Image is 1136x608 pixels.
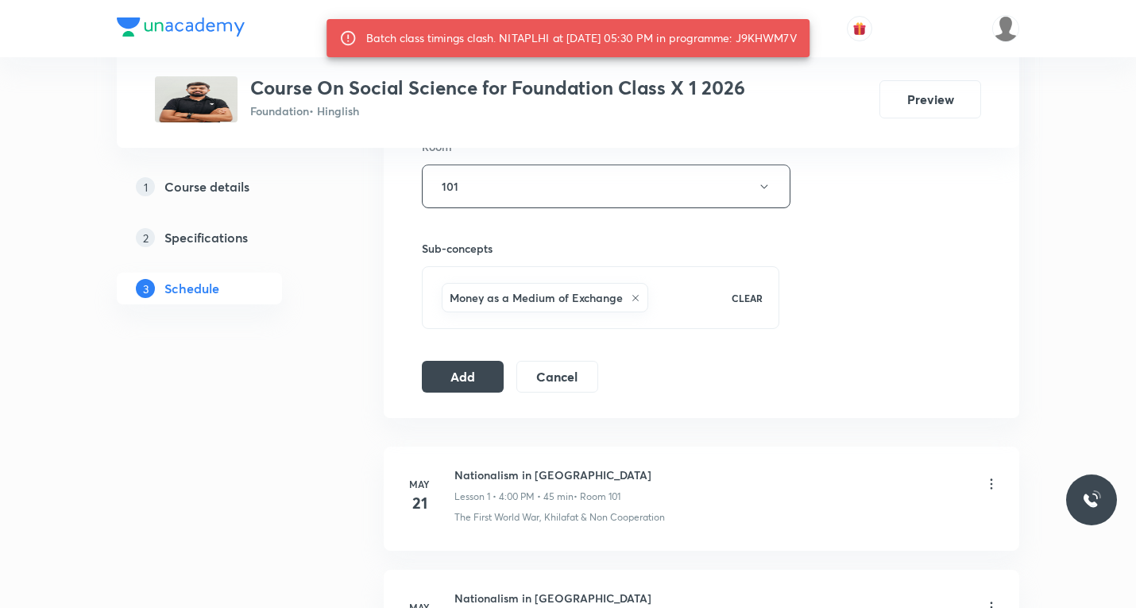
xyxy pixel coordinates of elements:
h4: 21 [404,491,435,515]
p: • Room 101 [574,490,620,504]
img: Unacademy Jodhpur [992,15,1019,42]
p: The First World War, Khilafat & Non Cooperation [454,510,665,525]
h5: Course details [164,177,249,196]
button: 101 [422,165,790,208]
img: ttu [1082,490,1101,509]
p: CLEAR [732,291,763,305]
img: 4e73548841ff4efc9611d1f03b8560df.jpg [155,76,238,122]
button: Add [422,361,504,393]
h6: Nationalism in [GEOGRAPHIC_DATA] [454,590,651,606]
div: Batch class timings clash. NITAPLHI at [DATE] 05:30 PM in programme: J9KHWM7V [366,24,797,52]
h3: Course On Social Science for Foundation Class X 1 2026 [250,76,745,99]
h5: Schedule [164,279,219,298]
h6: Nationalism in [GEOGRAPHIC_DATA] [454,467,651,483]
p: Lesson 1 • 4:00 PM • 45 min [454,490,574,504]
h6: Money as a Medium of Exchange [450,289,623,306]
a: 1Course details [117,171,333,203]
h6: Sub-concepts [422,240,779,257]
p: 3 [136,279,155,298]
button: Preview [879,80,981,118]
img: Company Logo [117,17,245,37]
a: Company Logo [117,17,245,41]
p: 1 [136,177,155,196]
a: 2Specifications [117,222,333,254]
button: Cancel [516,361,598,393]
h5: Specifications [164,228,248,247]
img: avatar [852,21,867,36]
button: avatar [847,16,872,41]
p: Foundation • Hinglish [250,103,745,119]
h6: May [404,477,435,491]
p: 2 [136,228,155,247]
